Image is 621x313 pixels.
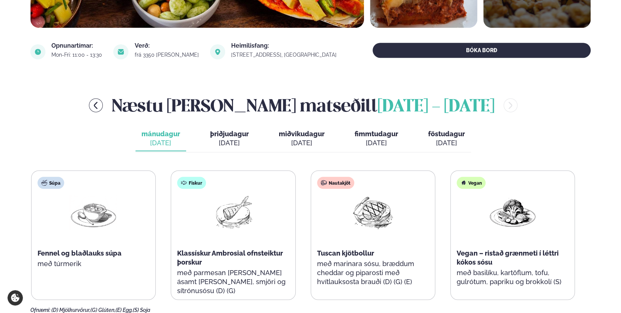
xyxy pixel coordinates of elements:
[41,180,47,186] img: soup.svg
[355,138,398,147] div: [DATE]
[209,195,257,230] img: Fish.png
[377,99,495,115] span: [DATE] - [DATE]
[181,180,187,186] img: fish.svg
[489,195,537,230] img: Vegan.png
[349,195,397,230] img: Beef-Meat.png
[51,52,104,58] div: Mon-Fri: 11:00 - 13:30
[133,307,150,313] span: (S) Soja
[8,290,23,305] a: Cookie settings
[210,130,249,138] span: þriðjudagur
[38,249,122,257] span: Fennel og blaðlauks súpa
[355,130,398,138] span: fimmtudagur
[273,126,331,151] button: miðvikudagur [DATE]
[422,126,471,151] button: föstudagur [DATE]
[373,43,591,58] button: BÓKA BORÐ
[89,98,103,112] button: menu-btn-left
[141,130,180,138] span: mánudagur
[177,268,289,295] p: með parmesan [PERSON_NAME] ásamt [PERSON_NAME], smjöri og sítrónusósu (D) (G)
[135,126,186,151] button: mánudagur [DATE]
[231,50,339,59] a: link
[428,138,465,147] div: [DATE]
[504,98,517,112] button: menu-btn-right
[349,126,404,151] button: fimmtudagur [DATE]
[457,177,486,189] div: Vegan
[116,307,133,313] span: (E) Egg,
[317,259,429,286] p: með marinara sósu, bræddum cheddar og piparosti með hvítlauksosta brauði (D) (G) (E)
[457,249,559,266] span: Vegan – ristað grænmeti í léttri kókos sósu
[279,130,325,138] span: miðvikudagur
[279,138,325,147] div: [DATE]
[30,44,45,59] img: image alt
[210,44,225,59] img: image alt
[134,43,201,49] div: Verð:
[210,138,249,147] div: [DATE]
[113,44,128,59] img: image alt
[428,130,465,138] span: föstudagur
[51,307,90,313] span: (D) Mjólkurvörur,
[460,180,466,186] img: Vegan.svg
[317,177,354,189] div: Nautakjöt
[38,259,149,268] p: með túrmerik
[112,93,495,117] h2: Næstu [PERSON_NAME] matseðill
[90,307,116,313] span: (G) Glúten,
[321,180,327,186] img: beef.svg
[141,138,180,147] div: [DATE]
[30,307,50,313] span: Ofnæmi:
[204,126,255,151] button: þriðjudagur [DATE]
[231,43,339,49] div: Heimilisfang:
[177,177,206,189] div: Fiskur
[134,52,201,58] div: frá 3350 [PERSON_NAME]
[177,249,283,266] span: Klassískur Ambrosial ofnsteiktur þorskur
[69,195,117,230] img: Soup.png
[38,177,64,189] div: Súpa
[457,268,568,286] p: með basilíku, kartöflum, tofu, gulrótum, papriku og brokkolí (S)
[51,43,104,49] div: Opnunartímar:
[317,249,374,257] span: Tuscan kjötbollur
